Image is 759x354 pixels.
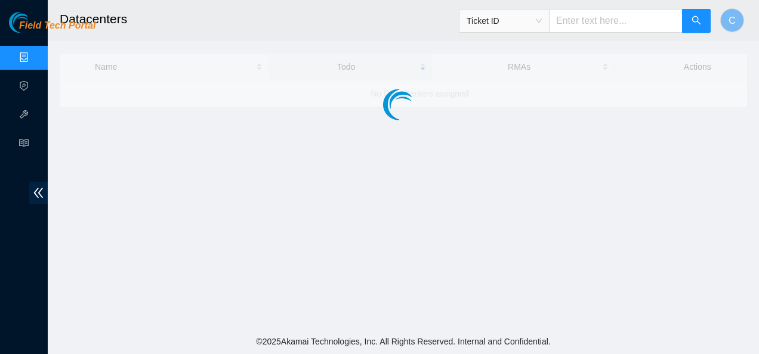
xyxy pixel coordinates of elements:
button: search [682,9,711,33]
button: C [720,8,744,32]
span: Field Tech Portal [19,20,95,32]
span: Ticket ID [467,12,542,30]
input: Enter text here... [549,9,683,33]
img: Akamai Technologies [9,12,60,33]
span: search [692,15,701,27]
span: double-left [29,182,48,204]
a: Akamai TechnologiesField Tech Portal [9,21,95,37]
span: C [729,13,736,28]
footer: © 2025 Akamai Technologies, Inc. All Rights Reserved. Internal and Confidential. [48,329,759,354]
span: read [19,133,29,157]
